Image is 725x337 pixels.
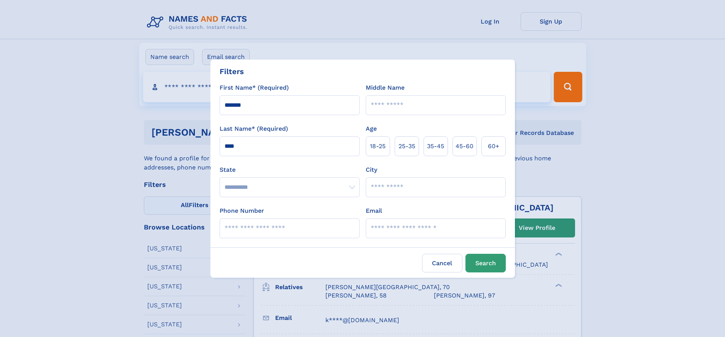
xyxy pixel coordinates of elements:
label: City [366,165,377,174]
span: 18‑25 [370,142,386,151]
label: First Name* (Required) [220,83,289,92]
label: Middle Name [366,83,405,92]
div: Filters [220,66,244,77]
label: State [220,165,360,174]
button: Search [465,254,506,272]
span: 45‑60 [456,142,473,151]
span: 25‑35 [398,142,415,151]
label: Age [366,124,377,133]
label: Last Name* (Required) [220,124,288,133]
span: 35‑45 [427,142,444,151]
label: Cancel [422,254,462,272]
label: Email [366,206,382,215]
label: Phone Number [220,206,264,215]
span: 60+ [488,142,499,151]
